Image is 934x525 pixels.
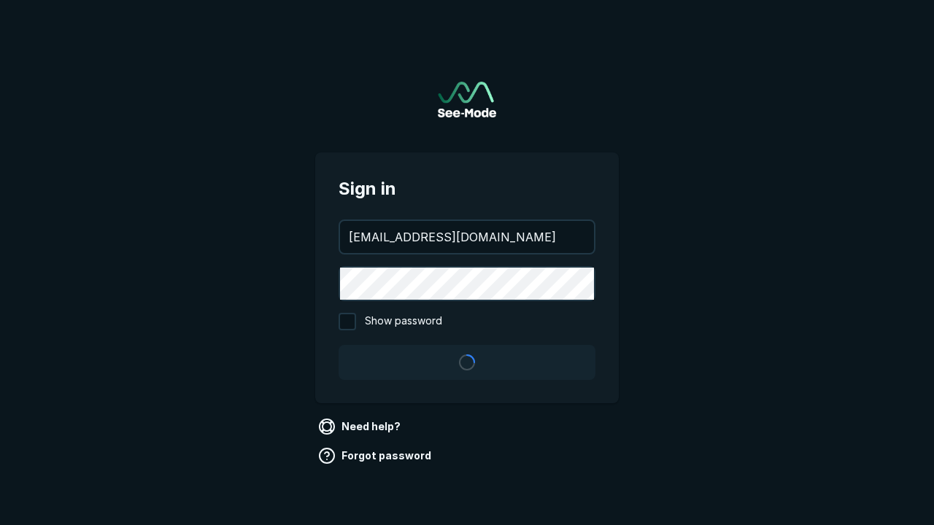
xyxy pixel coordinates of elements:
a: Need help? [315,415,406,438]
span: Sign in [339,176,595,202]
a: Go to sign in [438,82,496,117]
a: Forgot password [315,444,437,467]
span: Show password [365,313,442,330]
img: See-Mode Logo [438,82,496,117]
input: your@email.com [340,221,594,253]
